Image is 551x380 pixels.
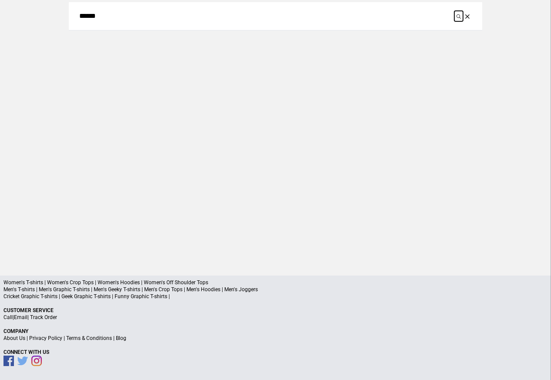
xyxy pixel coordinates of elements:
a: Terms & Conditions [66,335,112,341]
a: About Us [3,335,25,341]
p: | | | [3,335,548,342]
p: Cricket Graphic T-shirts | Geek Graphic T-shirts | Funny Graphic T-shirts | [3,293,548,300]
a: Call [3,314,13,320]
a: Track Order [30,314,57,320]
a: Blog [116,335,126,341]
p: | | [3,314,548,321]
button: Submit your search query. [454,11,463,21]
p: Men's T-shirts | Men's Graphic T-shirts | Men's Geeky T-shirts | Men's Crop Tops | Men's Hoodies ... [3,286,548,293]
a: Email [14,314,27,320]
p: Women's T-shirts | Women's Crop Tops | Women's Hoodies | Women's Off Shoulder Tops [3,279,548,286]
p: Connect With Us [3,349,548,356]
p: Company [3,328,548,335]
p: Customer Service [3,307,548,314]
button: Clear the search query. [463,11,472,21]
a: Privacy Policy [29,335,62,341]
